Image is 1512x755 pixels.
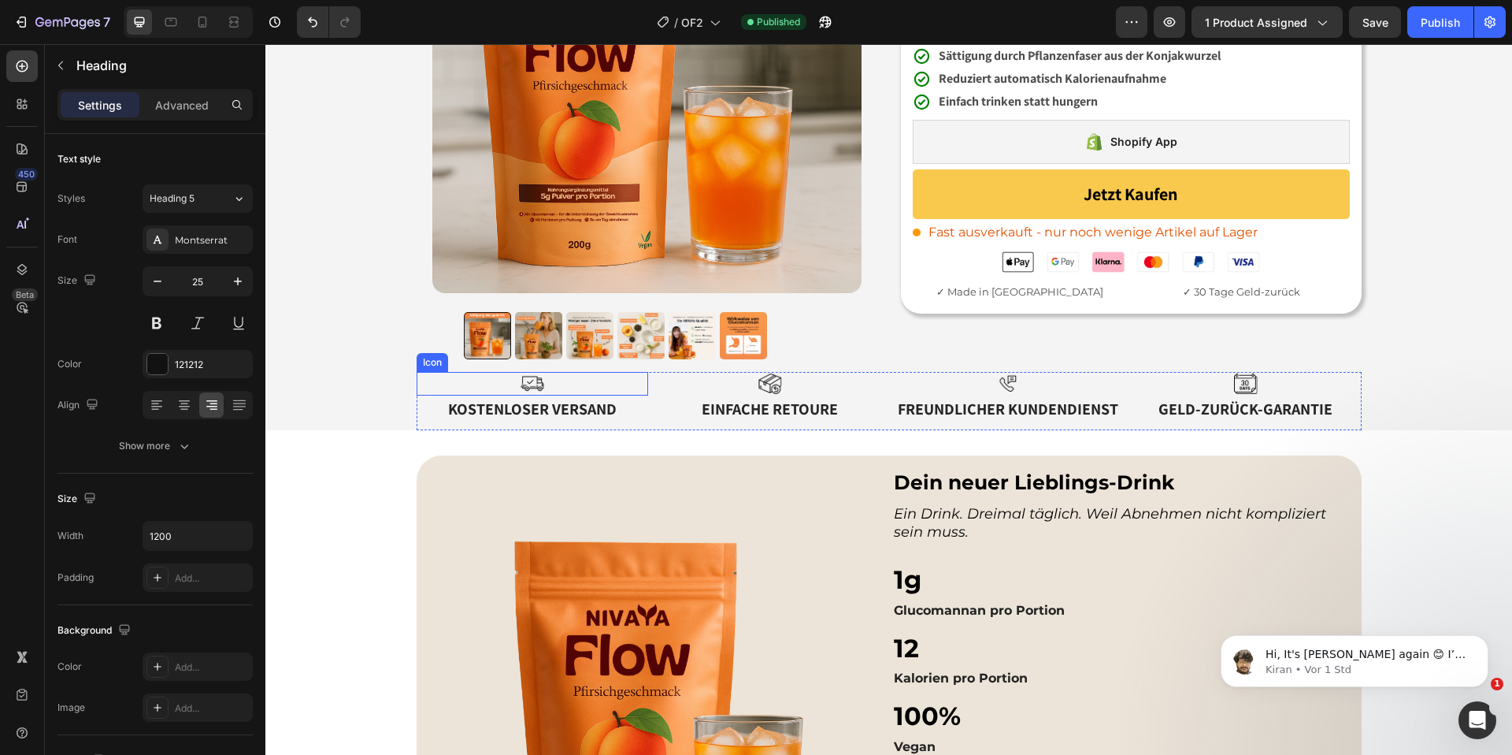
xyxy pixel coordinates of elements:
button: Show more [57,432,253,460]
div: Jetzt Kaufen [818,137,913,163]
span: Published [757,15,800,29]
span: Fast ausverkauft - nur noch wenige Artikel auf Lager [663,179,992,198]
span: OF2 [681,14,703,31]
p: Freundlicher Kundendienst [628,353,857,377]
div: Size [57,489,99,510]
div: 121212 [175,358,249,372]
p: Einfache Retoure [391,353,619,377]
div: Add... [175,571,249,586]
iframe: Intercom notifications Nachricht [1197,602,1512,712]
p: Kostenloser Versand [153,353,381,377]
span: 1 product assigned [1205,14,1307,31]
span: Heading 5 [150,192,195,206]
button: Save [1349,6,1401,38]
iframe: Intercom live chat [1458,701,1496,739]
img: Alt Image [735,206,996,230]
div: Text style [57,152,101,166]
p: 100% [628,656,1082,689]
p: Kalorien pro Portion [628,623,1082,646]
iframe: Design area [265,44,1512,755]
button: Heading 5 [143,184,253,213]
div: Background [57,620,134,642]
button: Jetzt Kaufen [647,125,1084,175]
div: Undo/Redo [297,6,361,38]
input: Auto [143,522,252,550]
p: Advanced [155,97,209,113]
div: Show more [119,438,192,454]
strong: Einfach trinken statt hungern [673,49,832,65]
span: 1 [1491,678,1503,690]
div: Font [57,232,77,247]
div: Add... [175,660,249,675]
div: Styles [57,192,85,206]
p: Glucomannan pro Portion [628,556,1082,578]
div: Montserrat [175,233,249,247]
button: 7 [6,6,117,38]
p: Settings [78,97,122,113]
button: Publish [1407,6,1473,38]
span: ✓ 30 Tage Geld-zurück [917,241,1035,254]
span: / [674,14,678,31]
div: 450 [15,168,38,180]
div: Size [57,270,99,292]
div: Publish [1421,14,1460,31]
p: Heading [76,56,246,75]
button: 1 product assigned [1191,6,1343,38]
p: Geld-zurück-Garantie [866,353,1095,377]
div: Color [57,660,82,674]
div: Shopify App [845,88,912,107]
p: 12 [628,588,1082,621]
div: Color [57,357,82,371]
div: Width [57,529,83,543]
p: 1g [628,519,1082,552]
div: Align [57,395,102,416]
div: Padding [57,571,94,585]
p: 7 [103,13,110,32]
span: ✓ Made in [GEOGRAPHIC_DATA] [671,241,838,254]
div: Image [57,701,85,715]
div: Add... [175,701,249,716]
h2: Dein neuer Lieblings-Drink [627,424,1084,453]
div: Beta [12,288,38,301]
p: Vegan [628,692,1082,715]
span: Save [1362,16,1388,29]
h2: Ein Drink. Dreimal täglich. Weil Abnehmen nicht kompliziert sein muss. [627,459,1084,500]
